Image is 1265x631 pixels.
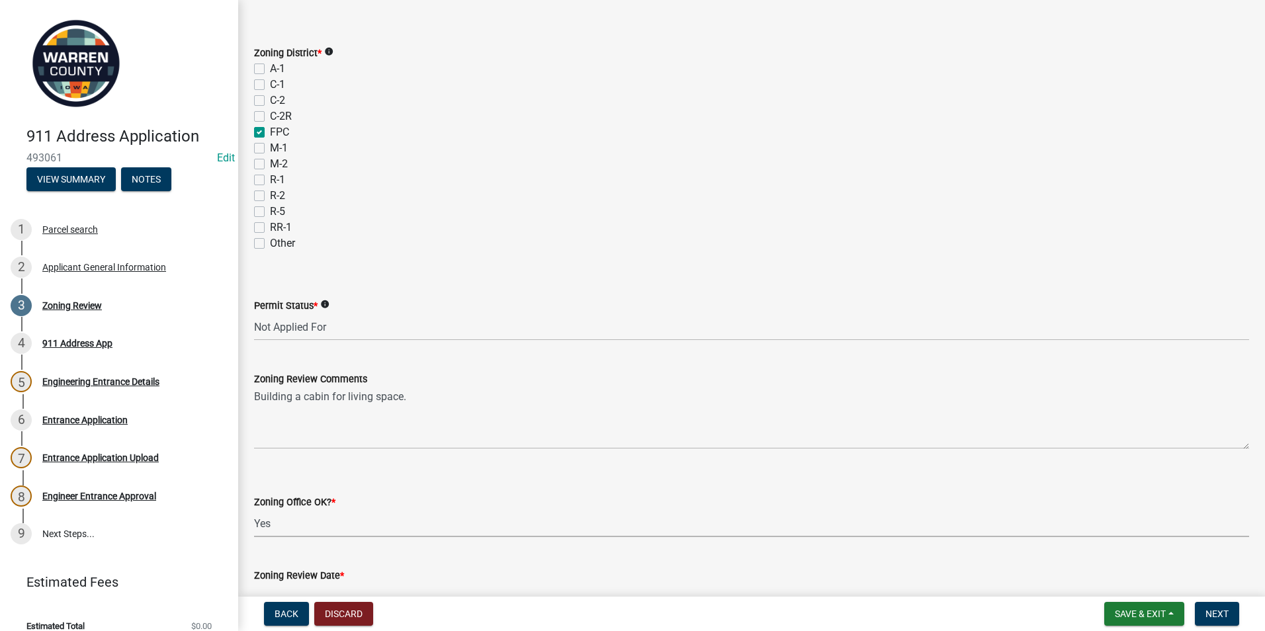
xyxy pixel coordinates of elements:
[42,339,112,348] div: 911 Address App
[42,263,166,272] div: Applicant General Information
[254,498,335,507] label: Zoning Office OK?
[191,622,212,630] span: $0.00
[11,295,32,316] div: 3
[121,167,171,191] button: Notes
[270,220,292,235] label: RR-1
[1205,609,1229,619] span: Next
[26,622,85,630] span: Estimated Total
[1195,602,1239,626] button: Next
[121,175,171,185] wm-modal-confirm: Notes
[324,47,333,56] i: info
[11,219,32,240] div: 1
[270,156,288,172] label: M-2
[270,77,285,93] label: C-1
[270,204,285,220] label: R-5
[42,225,98,234] div: Parcel search
[270,93,285,108] label: C-2
[1104,602,1184,626] button: Save & Exit
[11,523,32,544] div: 9
[254,571,344,581] label: Zoning Review Date
[26,14,126,113] img: Warren County, Iowa
[11,485,32,507] div: 8
[270,235,295,251] label: Other
[254,375,367,384] label: Zoning Review Comments
[11,447,32,468] div: 7
[217,151,235,164] wm-modal-confirm: Edit Application Number
[26,167,116,191] button: View Summary
[275,609,298,619] span: Back
[42,415,128,425] div: Entrance Application
[11,409,32,431] div: 6
[270,140,288,156] label: M-1
[11,333,32,354] div: 4
[270,61,285,77] label: A-1
[314,602,373,626] button: Discard
[254,49,322,58] label: Zoning District
[26,151,212,164] span: 493061
[11,569,217,595] a: Estimated Fees
[254,583,375,610] input: mm/dd/yyyy
[42,301,102,310] div: Zoning Review
[254,302,318,311] label: Permit Status
[270,172,285,188] label: R-1
[270,124,289,140] label: FPC
[42,491,156,501] div: Engineer Entrance Approval
[217,151,235,164] a: Edit
[11,257,32,278] div: 2
[270,188,285,204] label: R-2
[270,108,292,124] label: C-2R
[11,371,32,392] div: 5
[1115,609,1166,619] span: Save & Exit
[42,377,159,386] div: Engineering Entrance Details
[26,175,116,185] wm-modal-confirm: Summary
[42,453,159,462] div: Entrance Application Upload
[264,602,309,626] button: Back
[320,300,329,309] i: info
[26,127,228,146] h4: 911 Address Application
